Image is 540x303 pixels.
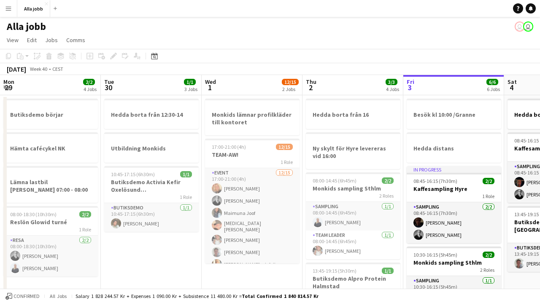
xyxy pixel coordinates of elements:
[212,144,246,150] span: 17:00-21:00 (4h)
[3,236,98,276] app-card-role: Resa2/208:00-18:30 (10h30m)[PERSON_NAME][PERSON_NAME]
[42,35,61,46] a: Jobs
[3,35,22,46] a: View
[13,293,40,299] span: Confirmed
[180,171,192,177] span: 1/1
[386,86,399,92] div: 4 Jobs
[407,132,501,163] app-job-card: Hedda distans
[104,166,199,232] app-job-card: 10:45-17:15 (6h30m)1/1Butiksdemo Activia Kefir Oxelösund ([GEOGRAPHIC_DATA])1 RoleButiksdemo1/110...
[17,0,50,17] button: Alla jobb
[407,166,501,173] div: In progress
[306,99,400,129] div: Hedda borta från 16
[306,185,400,192] h3: Monkids sampling Sthlm
[407,185,501,193] h3: Kaffesampling Hyre
[3,111,98,118] h3: Butiksdemo börjar
[382,177,394,184] span: 2/2
[104,78,114,86] span: Tue
[3,78,14,86] span: Mon
[281,159,293,165] span: 1 Role
[306,231,400,259] app-card-role: Team Leader1/108:00-14:45 (6h45m)[PERSON_NAME]
[413,252,457,258] span: 10:30-16:15 (5h45m)
[306,132,400,169] app-job-card: Ny skylt för Hyre levereras vid 16:00
[3,99,98,129] app-job-card: Butiksdemo börjar
[523,21,533,32] app-user-avatar: Stina Dahl
[7,36,19,44] span: View
[306,275,400,290] h3: Butiksdemo Alpro Protein Halmstad
[242,293,319,299] span: Total Confirmed 1 840 814.57 kr
[305,83,316,92] span: 2
[282,79,299,85] span: 12/15
[407,111,501,118] h3: Besök kl 10:00 /Granne
[306,78,316,86] span: Thu
[282,86,298,92] div: 2 Jobs
[405,83,414,92] span: 3
[45,36,58,44] span: Jobs
[104,111,199,118] h3: Hedda borta från 12:30-14
[413,178,457,184] span: 08:45-16:15 (7h30m)
[205,78,216,86] span: Wed
[10,211,57,217] span: 08:00-18:30 (10h30m)
[111,171,155,177] span: 10:45-17:15 (6h30m)
[28,66,49,72] span: Week 40
[4,292,41,301] button: Confirmed
[407,202,501,243] app-card-role: Sampling2/208:45-16:15 (7h30m)[PERSON_NAME][PERSON_NAME]
[3,145,98,152] h3: Hämta cafécykel NK
[3,178,98,193] h3: Lämna lastbil [PERSON_NAME] 07:00 - 08:00
[379,193,394,199] span: 2 Roles
[487,86,500,92] div: 6 Jobs
[407,78,414,86] span: Fri
[313,268,356,274] span: 13:45-19:15 (5h30m)
[104,178,199,193] h3: Butiksdemo Activia Kefir Oxelösund ([GEOGRAPHIC_DATA])
[66,36,85,44] span: Comms
[306,172,400,259] app-job-card: 08:00-14:45 (6h45m)2/2Monkids sampling Sthlm2 RolesSampling1/108:00-14:45 (6h45m)[PERSON_NAME]Tea...
[79,226,91,233] span: 1 Role
[205,111,300,126] h3: Monkids lämnar profilkläder till kontoret
[83,79,95,85] span: 2/2
[3,132,98,163] app-job-card: Hämta cafécykel NK
[205,99,300,135] app-job-card: Monkids lämnar profilkläder till kontoret
[407,99,501,129] app-job-card: Besök kl 10:00 /Granne
[407,166,501,243] app-job-card: In progress08:45-16:15 (7h30m)2/2Kaffesampling Hyre1 RoleSampling2/208:45-16:15 (7h30m)[PERSON_NA...
[382,268,394,274] span: 1/1
[76,293,319,299] div: Salary 1 828 244.57 kr + Expenses 1 090.00 kr + Subsistence 11 480.00 kr =
[483,178,494,184] span: 2/2
[205,151,300,158] h3: TEAM-AW!
[52,66,63,72] div: CEST
[24,35,40,46] a: Edit
[3,166,98,203] app-job-card: Lämna lastbil [PERSON_NAME] 07:00 - 08:00
[104,203,199,232] app-card-role: Butiksdemo1/110:45-17:15 (6h30m)[PERSON_NAME]
[483,252,494,258] span: 2/2
[506,83,517,92] span: 4
[84,86,97,92] div: 4 Jobs
[276,144,293,150] span: 12/15
[306,145,400,160] h3: Ny skylt för Hyre levereras vid 16:00
[407,145,501,152] h3: Hedda distans
[63,35,89,46] a: Comms
[407,259,501,266] h3: Monkids sampling Sthlm
[3,218,98,226] h3: Reslön Glowid turné
[48,293,68,299] span: All jobs
[104,99,199,129] app-job-card: Hedda borta från 12:30-14
[386,79,397,85] span: 3/3
[27,36,37,44] span: Edit
[104,145,199,152] h3: Utbildning Monkids
[480,267,494,273] span: 2 Roles
[313,177,356,184] span: 08:00-14:45 (6h45m)
[184,79,196,85] span: 1/1
[3,206,98,276] app-job-card: 08:00-18:30 (10h30m)2/2Reslön Glowid turné1 RoleResa2/208:00-18:30 (10h30m)[PERSON_NAME][PERSON_N...
[2,83,14,92] span: 29
[306,202,400,231] app-card-role: Sampling1/108:00-14:45 (6h45m)[PERSON_NAME]
[205,139,300,263] app-job-card: 17:00-21:00 (4h)12/15TEAM-AW!1 RoleEvent12/1517:00-21:00 (4h)[PERSON_NAME][PERSON_NAME]Maimuna Jo...
[103,83,114,92] span: 30
[104,132,199,163] app-job-card: Utbildning Monkids
[180,194,192,200] span: 1 Role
